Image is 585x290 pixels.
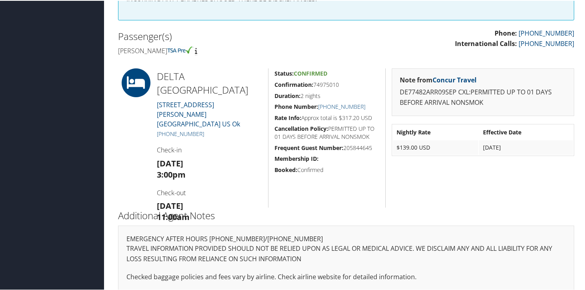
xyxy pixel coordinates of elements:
strong: Confirmation: [274,80,313,88]
a: Concur Travel [433,75,477,84]
strong: [DATE] [157,200,183,210]
a: [PHONE_NUMBER] [519,28,574,37]
a: [STREET_ADDRESS][PERSON_NAME][GEOGRAPHIC_DATA] US Ok [157,100,240,128]
strong: Membership ID: [274,154,319,162]
strong: Frequent Guest Number: [274,143,343,151]
h5: Approx total is $317.20 USD [274,113,379,121]
h5: PERMITTED UP TO 01 DAYS BEFORE ARRIVAL NONSMOK [274,124,379,140]
img: tsa-precheck.png [167,46,193,53]
th: Nightly Rate [393,124,478,139]
strong: Status: [274,69,294,76]
h5: 205844645 [274,143,379,151]
h4: Check-in [157,145,262,154]
h5: 74975010 [274,80,379,88]
strong: [DATE] [157,157,183,168]
p: Checked baggage policies and fees vary by airline. Check airline website for detailed information. [126,271,566,282]
strong: Phone Number: [274,102,318,110]
span: Confirmed [294,69,327,76]
th: Effective Date [479,124,573,139]
h5: Confirmed [274,165,379,173]
p: TRAVEL INFORMATION PROVIDED SHOULD NOT BE RELIED UPON AS LEGAL OR MEDICAL ADVICE. WE DISCLAIM ANY... [126,243,566,263]
h5: 2 nights [274,91,379,99]
h4: Check-out [157,188,262,196]
h2: Passenger(s) [118,29,340,42]
strong: Note from [400,75,477,84]
a: [PHONE_NUMBER] [318,102,365,110]
strong: 3:00pm [157,168,186,179]
td: [DATE] [479,140,573,154]
td: $139.00 USD [393,140,478,154]
h4: [PERSON_NAME] [118,46,340,54]
a: [PHONE_NUMBER] [157,129,204,137]
p: DE77482ARR09SEP CXL:PERMITTED UP TO 01 DAYS BEFORE ARRIVAL NONSMOK [400,86,566,107]
h2: DELTA [GEOGRAPHIC_DATA] [157,69,262,96]
strong: Rate Info: [274,113,301,121]
strong: Duration: [274,91,301,99]
a: [PHONE_NUMBER] [519,38,574,47]
strong: Phone: [495,28,517,37]
strong: Booked: [274,165,297,173]
strong: International Calls: [455,38,517,47]
strong: Cancellation Policy: [274,124,328,132]
h2: Additional Agent Notes [118,208,574,222]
